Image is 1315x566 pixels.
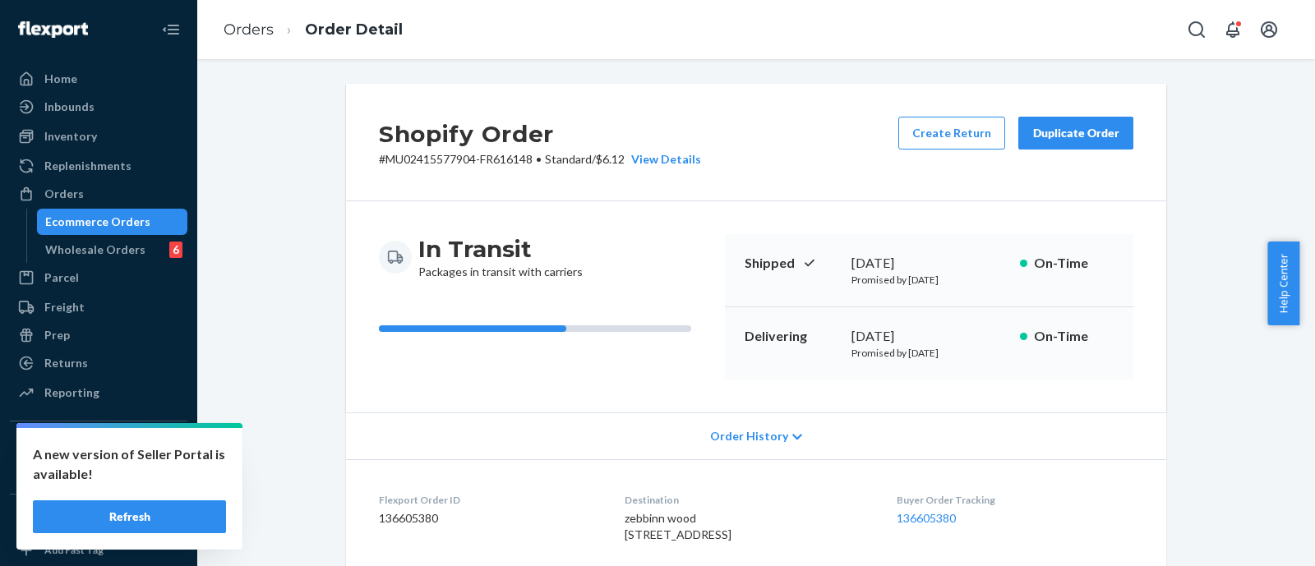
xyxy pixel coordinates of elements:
[44,158,131,174] div: Replenishments
[45,242,145,258] div: Wholesale Orders
[169,242,182,258] div: 6
[897,511,956,525] a: 136605380
[10,541,187,560] a: Add Fast Tag
[44,269,79,286] div: Parcel
[10,123,187,150] a: Inventory
[851,254,1007,273] div: [DATE]
[851,346,1007,360] p: Promised by [DATE]
[379,151,701,168] p: # MU02415577904-FR616148 / $6.12
[1032,125,1119,141] div: Duplicate Order
[379,117,701,151] h2: Shopify Order
[745,254,838,273] p: Shipped
[10,380,187,406] a: Reporting
[44,355,88,371] div: Returns
[10,153,187,179] a: Replenishments
[1253,13,1285,46] button: Open account menu
[10,508,187,534] button: Fast Tags
[1267,242,1299,325] button: Help Center
[155,13,187,46] button: Close Navigation
[379,493,598,507] dt: Flexport Order ID
[44,186,84,202] div: Orders
[1216,13,1249,46] button: Open notifications
[1034,327,1114,346] p: On-Time
[10,66,187,92] a: Home
[44,327,70,343] div: Prep
[305,21,403,39] a: Order Detail
[1018,117,1133,150] button: Duplicate Order
[1211,517,1299,558] iframe: Opens a widget where you can chat to one of our agents
[10,294,187,320] a: Freight
[37,209,188,235] a: Ecommerce Orders
[44,384,99,401] div: Reporting
[745,327,838,346] p: Delivering
[44,543,104,557] div: Add Fast Tag
[210,6,416,54] ol: breadcrumbs
[44,128,97,145] div: Inventory
[10,265,187,291] a: Parcel
[897,493,1133,507] dt: Buyer Order Tracking
[536,152,542,166] span: •
[10,350,187,376] a: Returns
[1034,254,1114,273] p: On-Time
[625,151,701,168] button: View Details
[10,435,187,461] button: Integrations
[851,273,1007,287] p: Promised by [DATE]
[898,117,1005,150] button: Create Return
[710,428,788,444] span: Order History
[10,181,187,207] a: Orders
[10,94,187,120] a: Inbounds
[1180,13,1213,46] button: Open Search Box
[44,299,85,315] div: Freight
[45,214,150,230] div: Ecommerce Orders
[545,152,592,166] span: Standard
[37,237,188,263] a: Wholesale Orders6
[10,467,187,487] a: Add Integration
[33,444,226,484] p: A new version of Seller Portal is available!
[224,21,274,39] a: Orders
[44,71,77,87] div: Home
[418,234,583,264] h3: In Transit
[625,511,731,541] span: zebbinn wood [STREET_ADDRESS]
[418,234,583,280] div: Packages in transit with carriers
[10,322,187,348] a: Prep
[44,99,95,115] div: Inbounds
[379,510,598,527] dd: 136605380
[625,493,870,507] dt: Destination
[851,327,1007,346] div: [DATE]
[33,500,226,533] button: Refresh
[18,21,88,38] img: Flexport logo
